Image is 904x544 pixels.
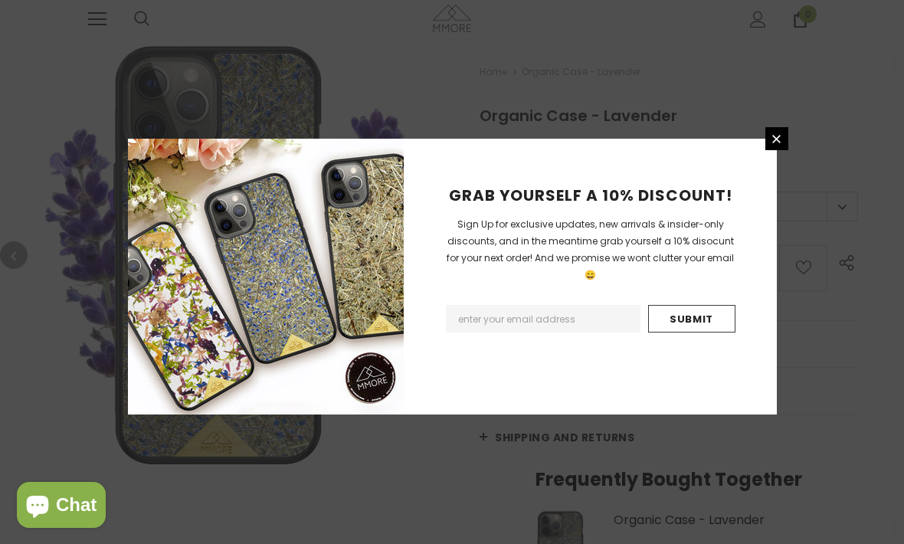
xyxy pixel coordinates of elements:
[765,127,788,150] a: Close
[648,305,735,333] input: Submit
[446,305,640,333] input: Email Address
[449,185,732,206] span: GRAB YOURSELF A 10% DISCOUNT!
[447,218,734,281] span: Sign Up for exclusive updates, new arrivals & insider-only discounts, and in the meantime grab yo...
[12,482,110,532] inbox-online-store-chat: Shopify online store chat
